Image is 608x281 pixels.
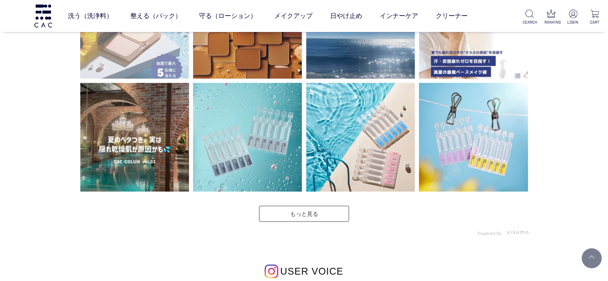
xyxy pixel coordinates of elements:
[478,231,502,236] span: Powered By
[380,5,418,27] a: インナーケア
[506,230,528,234] img: visumo
[588,10,602,25] a: CART
[419,83,528,192] img: Photo by cac_cosme.official
[274,5,313,27] a: メイクアップ
[280,266,343,277] span: USER VOICE
[522,19,536,25] p: SEARCH
[436,5,468,27] a: クリーナー
[306,83,415,192] img: Photo by cac_cosme.official
[566,19,580,25] p: LOGIN
[522,10,536,25] a: SEARCH
[544,19,558,25] p: RANKING
[566,10,580,25] a: LOGIN
[544,10,558,25] a: RANKING
[259,206,349,222] a: もっと見る
[588,19,602,25] p: CART
[199,5,257,27] a: 守る（ローション）
[265,265,278,278] img: インスタグラムのロゴ
[330,5,362,27] a: 日やけ止め
[130,5,181,27] a: 整える（パック）
[68,5,113,27] a: 洗う（洗浄料）
[33,4,53,27] img: logo
[193,83,302,192] img: Photo by cac_cosme.official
